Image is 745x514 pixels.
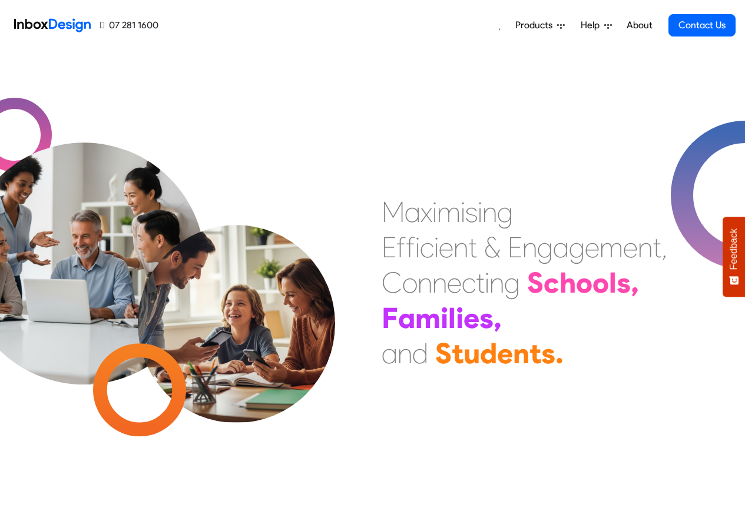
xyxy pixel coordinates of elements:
div: h [559,265,576,300]
div: n [638,230,653,265]
div: e [585,230,600,265]
a: Help [576,14,617,37]
div: F [382,300,398,336]
div: n [482,194,497,230]
div: t [653,230,661,265]
div: i [432,194,437,230]
div: l [448,300,456,336]
div: c [544,265,559,300]
div: & [484,230,501,265]
div: a [382,336,398,371]
div: i [456,300,463,336]
div: i [441,300,448,336]
div: o [576,265,592,300]
div: f [396,230,406,265]
div: m [437,194,461,230]
div: x [420,194,432,230]
div: n [513,336,529,371]
div: i [461,194,465,230]
div: d [480,336,497,371]
div: l [609,265,617,300]
span: Help [581,18,604,32]
div: s [617,265,631,300]
div: i [434,230,439,265]
div: f [406,230,415,265]
div: e [439,230,453,265]
div: o [592,265,609,300]
div: m [600,230,623,265]
a: 07 281 1600 [100,18,158,32]
div: . [555,336,564,371]
img: parents_with_child.png [113,176,360,423]
div: E [382,230,396,265]
div: s [479,300,494,336]
div: m [415,300,441,336]
div: i [478,194,482,230]
div: g [569,230,585,265]
div: a [405,194,420,230]
div: S [435,336,452,371]
div: n [432,265,447,300]
div: e [447,265,462,300]
a: About [623,14,655,37]
span: Feedback [729,228,739,270]
div: n [489,265,504,300]
div: Maximising Efficient & Engagement, Connecting Schools, Families, and Students. [382,194,667,371]
div: a [398,300,415,336]
button: Feedback - Show survey [723,217,745,297]
div: g [537,230,553,265]
div: d [412,336,428,371]
div: g [497,194,513,230]
div: n [453,230,468,265]
div: , [494,300,502,336]
div: i [485,265,489,300]
div: e [497,336,513,371]
div: n [398,336,412,371]
div: t [452,336,463,371]
div: e [623,230,638,265]
div: M [382,194,405,230]
div: g [504,265,520,300]
a: Products [511,14,569,37]
a: Contact Us [668,14,736,37]
div: S [527,265,544,300]
div: t [529,336,541,371]
div: n [522,230,537,265]
div: , [631,265,639,300]
div: i [415,230,420,265]
div: o [402,265,418,300]
div: E [508,230,522,265]
div: e [463,300,479,336]
div: s [541,336,555,371]
div: c [420,230,434,265]
div: t [468,230,477,265]
div: t [476,265,485,300]
div: , [661,230,667,265]
div: n [418,265,432,300]
div: c [462,265,476,300]
div: a [553,230,569,265]
span: Products [515,18,557,32]
div: u [463,336,480,371]
div: s [465,194,478,230]
div: C [382,265,402,300]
